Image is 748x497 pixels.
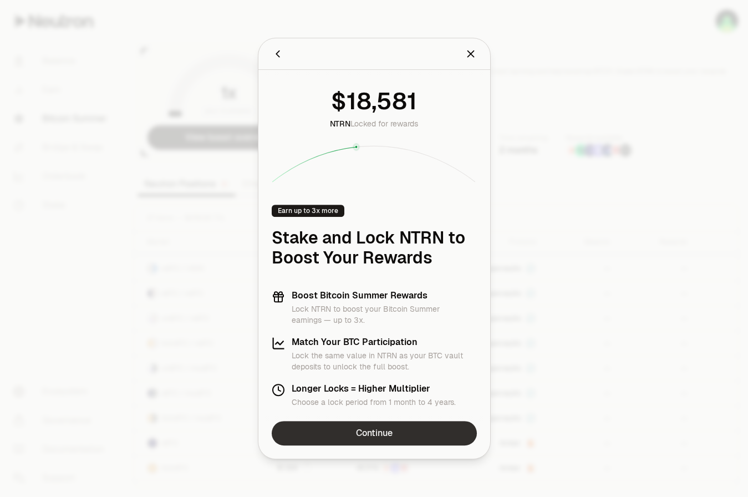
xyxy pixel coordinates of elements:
h3: Match Your BTC Participation [292,337,477,348]
h1: Stake and Lock NTRN to Boost Your Rewards [272,228,477,268]
h3: Boost Bitcoin Summer Rewards [292,290,477,301]
p: Lock NTRN to boost your Bitcoin Summer earnings — up to 3x. [292,303,477,326]
p: Choose a lock period from 1 month to 4 years. [292,397,456,408]
span: NTRN [330,119,350,129]
p: Lock the same value in NTRN as your BTC vault deposits to unlock the full boost. [292,350,477,372]
a: Continue [272,421,477,445]
div: Earn up to 3x more [272,205,344,217]
div: Locked for rewards [330,118,418,129]
button: Close [465,46,477,62]
h3: Longer Locks = Higher Multiplier [292,383,456,394]
button: Back [272,46,284,62]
